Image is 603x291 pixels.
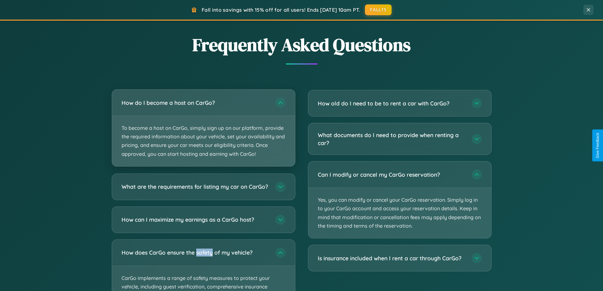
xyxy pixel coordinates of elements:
[122,249,269,256] h3: How does CarGo ensure the safety of my vehicle?
[595,133,600,158] div: Give Feedback
[112,33,492,57] h2: Frequently Asked Questions
[318,131,465,147] h3: What documents do I need to provide when renting a car?
[122,99,269,107] h3: How do I become a host on CarGo?
[202,7,360,13] span: Fall into savings with 15% off for all users! Ends [DATE] 10am PT.
[318,99,465,107] h3: How old do I need to be to rent a car with CarGo?
[122,216,269,224] h3: How can I maximize my earnings as a CarGo host?
[318,171,465,179] h3: Can I modify or cancel my CarGo reservation?
[318,254,465,262] h3: Is insurance included when I rent a car through CarGo?
[112,116,295,166] p: To become a host on CarGo, simply sign up on our platform, provide the required information about...
[122,183,269,191] h3: What are the requirements for listing my car on CarGo?
[308,188,491,238] p: Yes, you can modify or cancel your CarGo reservation. Simply log in to your CarGo account and acc...
[365,4,392,15] button: FALL15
